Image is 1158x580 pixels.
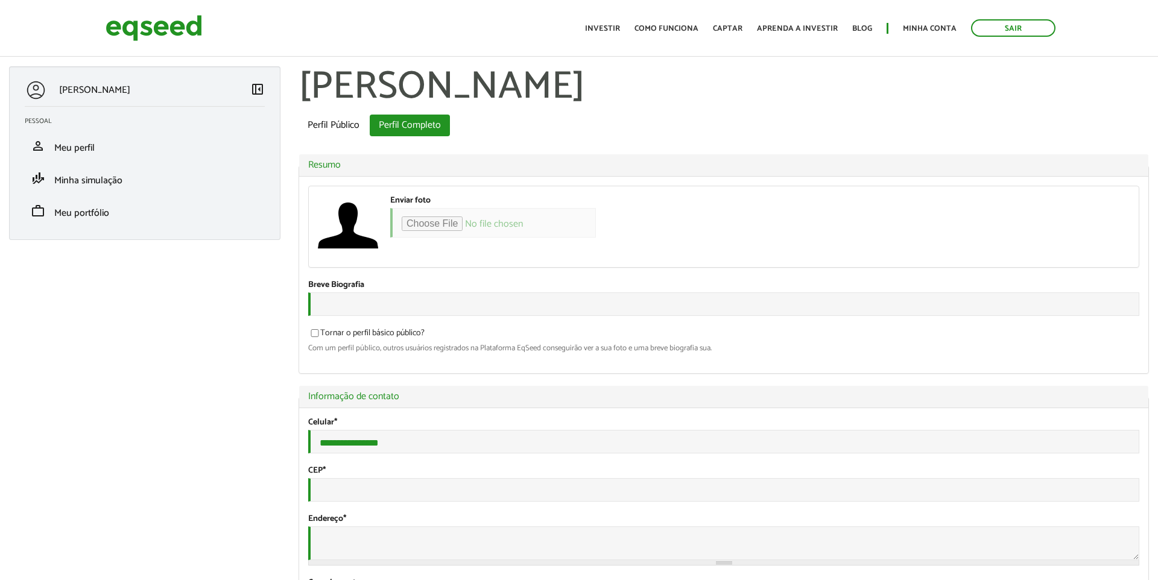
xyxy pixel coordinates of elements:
span: Este campo é obrigatório. [323,464,326,478]
a: Perfil Completo [370,115,450,136]
a: Informação de contato [308,392,1139,402]
a: Colapsar menu [250,82,265,99]
a: Sair [971,19,1055,37]
label: Breve Biografia [308,281,364,289]
label: Endereço [308,515,346,523]
span: Minha simulação [54,172,122,189]
span: Meu portfólio [54,205,109,221]
span: Este campo é obrigatório. [343,512,346,526]
img: EqSeed [106,12,202,44]
a: Ver perfil do usuário. [318,195,378,256]
span: Este campo é obrigatório. [334,415,337,429]
span: left_panel_close [250,82,265,96]
h1: [PERSON_NAME] [299,66,1149,109]
a: Perfil Público [299,115,369,136]
label: Celular [308,418,337,427]
a: Aprenda a investir [757,25,838,33]
a: Como funciona [634,25,698,33]
span: person [31,139,45,153]
input: Tornar o perfil básico público? [304,329,326,337]
label: Tornar o perfil básico público? [308,329,425,341]
a: Captar [713,25,742,33]
a: Minha conta [903,25,957,33]
label: Enviar foto [390,197,431,205]
a: workMeu portfólio [25,204,265,218]
span: finance_mode [31,171,45,186]
a: Resumo [308,160,1139,170]
h2: Pessoal [25,118,274,125]
a: finance_modeMinha simulação [25,171,265,186]
img: Foto de Allan Riffert [318,195,378,256]
span: work [31,204,45,218]
li: Minha simulação [16,162,274,195]
a: personMeu perfil [25,139,265,153]
div: Com um perfil público, outros usuários registrados na Plataforma EqSeed conseguirão ver a sua fot... [308,344,1139,352]
span: Meu perfil [54,140,95,156]
li: Meu portfólio [16,195,274,227]
p: [PERSON_NAME] [59,84,130,96]
li: Meu perfil [16,130,274,162]
a: Investir [585,25,620,33]
a: Blog [852,25,872,33]
label: CEP [308,467,326,475]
